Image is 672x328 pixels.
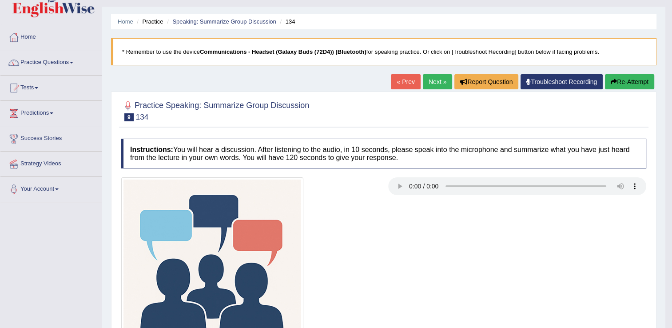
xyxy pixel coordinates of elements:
a: Next » [423,74,452,89]
a: Strategy Videos [0,152,102,174]
a: Home [0,25,102,47]
a: Tests [0,76,102,98]
span: 9 [124,113,134,121]
a: Troubleshoot Recording [521,74,603,89]
a: Speaking: Summarize Group Discussion [172,18,276,25]
h2: Practice Speaking: Summarize Group Discussion [121,99,309,121]
b: Instructions: [130,146,173,153]
li: Practice [135,17,163,26]
a: Home [118,18,133,25]
a: Success Stories [0,126,102,148]
a: Practice Questions [0,50,102,72]
button: Re-Attempt [605,74,654,89]
small: 134 [136,113,148,121]
a: Predictions [0,101,102,123]
a: « Prev [391,74,420,89]
b: Communications - Headset (Galaxy Buds (72D4)) (Bluetooth) [200,48,366,55]
h4: You will hear a discussion. After listening to the audio, in 10 seconds, please speak into the mi... [121,139,646,168]
li: 134 [278,17,295,26]
button: Report Question [454,74,518,89]
blockquote: * Remember to use the device for speaking practice. Or click on [Troubleshoot Recording] button b... [111,38,656,65]
a: Your Account [0,177,102,199]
